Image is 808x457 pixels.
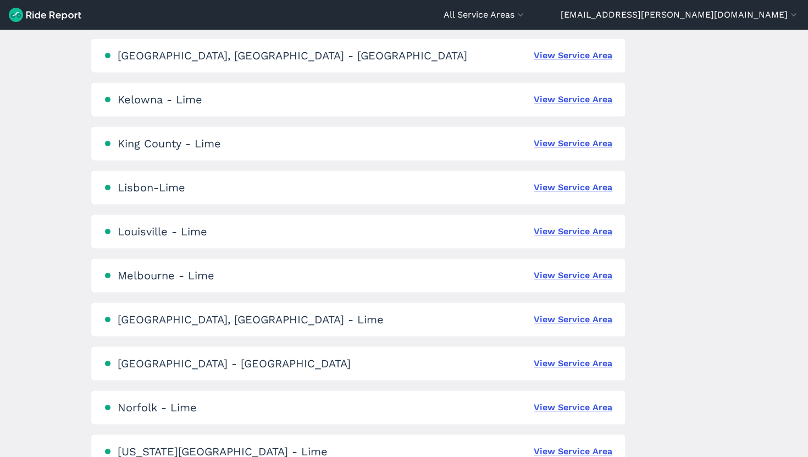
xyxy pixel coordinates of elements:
a: View Service Area [534,137,612,150]
div: [GEOGRAPHIC_DATA], [GEOGRAPHIC_DATA] - Lime [118,313,384,326]
div: Melbourne - Lime [118,269,214,282]
div: [GEOGRAPHIC_DATA], [GEOGRAPHIC_DATA] - [GEOGRAPHIC_DATA] [118,49,467,62]
button: All Service Areas [444,8,526,21]
a: View Service Area [534,269,612,282]
a: View Service Area [534,313,612,326]
a: View Service Area [534,93,612,106]
div: Norfolk - Lime [118,401,197,414]
div: Louisville - Lime [118,225,207,238]
a: View Service Area [534,49,612,62]
a: View Service Area [534,225,612,238]
img: Ride Report [9,8,81,22]
a: View Service Area [534,401,612,414]
div: Lisbon-Lime [118,181,185,194]
a: View Service Area [534,357,612,370]
div: Kelowna - Lime [118,93,202,106]
div: King County - Lime [118,137,221,150]
button: [EMAIL_ADDRESS][PERSON_NAME][DOMAIN_NAME] [561,8,799,21]
div: [GEOGRAPHIC_DATA] - [GEOGRAPHIC_DATA] [118,357,351,370]
a: View Service Area [534,181,612,194]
